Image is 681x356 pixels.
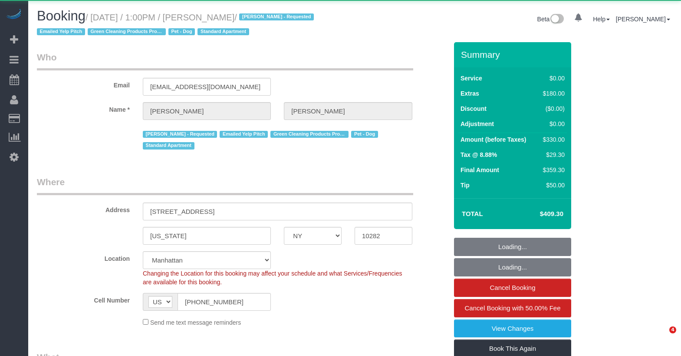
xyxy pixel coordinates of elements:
[355,227,412,245] input: Zip Code
[540,181,565,190] div: $50.00
[270,131,349,138] span: Green Cleaning Products Provided
[37,8,86,23] span: Booking
[465,304,561,312] span: Cancel Booking with 50.00% Fee
[30,203,136,214] label: Address
[461,120,494,128] label: Adjustment
[461,104,487,113] label: Discount
[454,319,571,338] a: View Changes
[30,102,136,114] label: Name *
[454,299,571,317] a: Cancel Booking with 50.00% Fee
[461,50,567,60] h3: Summary
[651,326,672,347] iframe: Intercom live chat
[461,135,526,144] label: Amount (before Taxes)
[461,166,499,174] label: Final Amount
[30,293,136,305] label: Cell Number
[549,14,564,25] img: New interface
[143,131,217,138] span: [PERSON_NAME] - Requested
[461,150,497,159] label: Tax @ 8.88%
[462,210,483,217] strong: Total
[540,120,565,128] div: $0.00
[143,270,402,286] span: Changing the Location for this booking may affect your schedule and what Services/Frequencies are...
[461,89,479,98] label: Extras
[540,74,565,83] div: $0.00
[143,78,271,96] input: Email
[593,16,610,23] a: Help
[284,102,412,120] input: Last Name
[178,293,271,311] input: Cell Number
[461,74,482,83] label: Service
[239,13,313,20] span: [PERSON_NAME] - Requested
[540,150,565,159] div: $29.30
[537,16,564,23] a: Beta
[143,102,271,120] input: First Name
[143,227,271,245] input: City
[168,28,195,35] span: Pet - Dog
[37,13,316,37] small: / [DATE] / 1:00PM / [PERSON_NAME]
[669,326,676,333] span: 4
[30,78,136,90] label: Email
[616,16,670,23] a: [PERSON_NAME]
[461,181,470,190] label: Tip
[37,51,413,70] legend: Who
[540,166,565,174] div: $359.30
[37,28,85,35] span: Emailed Yelp Pitch
[143,142,194,149] span: Standard Apartment
[37,176,413,195] legend: Where
[220,131,268,138] span: Emailed Yelp Pitch
[30,251,136,263] label: Location
[197,28,249,35] span: Standard Apartment
[351,131,378,138] span: Pet - Dog
[454,279,571,297] a: Cancel Booking
[150,319,241,326] span: Send me text message reminders
[88,28,166,35] span: Green Cleaning Products Provided
[540,104,565,113] div: ($0.00)
[5,9,23,21] img: Automaid Logo
[540,135,565,144] div: $330.00
[540,89,565,98] div: $180.00
[514,210,563,218] h4: $409.30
